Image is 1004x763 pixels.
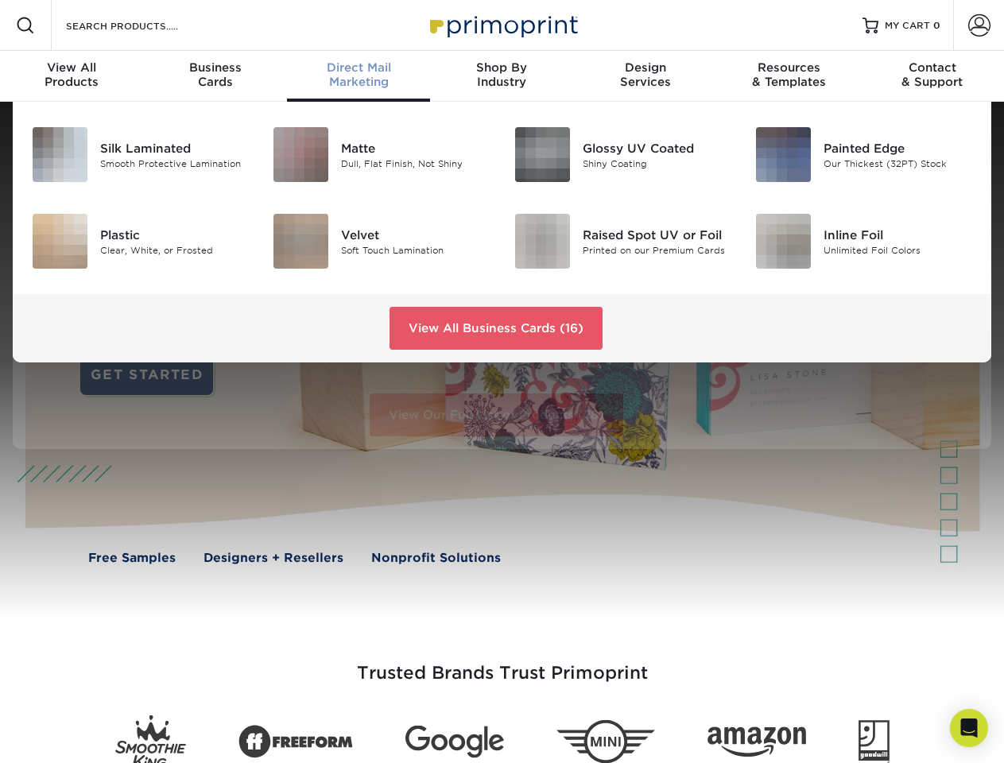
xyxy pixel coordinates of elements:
[143,51,286,102] a: BusinessCards
[287,51,430,102] a: Direct MailMarketing
[430,60,573,89] div: Industry
[574,51,717,102] a: DesignServices
[390,307,603,350] a: View All Business Cards (16)
[4,715,135,757] iframe: Google Customer Reviews
[933,20,940,31] span: 0
[143,60,286,75] span: Business
[885,19,930,33] span: MY CART
[950,709,988,747] div: Open Intercom Messenger
[717,60,860,89] div: & Templates
[287,60,430,89] div: Marketing
[64,16,219,35] input: SEARCH PRODUCTS.....
[859,720,890,763] img: Goodwill
[430,51,573,102] a: Shop ByIndustry
[143,60,286,89] div: Cards
[423,8,582,42] img: Primoprint
[574,60,717,89] div: Services
[405,726,504,758] img: Google
[717,51,860,102] a: Resources& Templates
[37,625,967,703] h3: Trusted Brands Trust Primoprint
[430,60,573,75] span: Shop By
[287,60,430,75] span: Direct Mail
[717,60,860,75] span: Resources
[370,393,623,436] a: View Our Full List of Products (28)
[574,60,717,75] span: Design
[707,727,806,757] img: Amazon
